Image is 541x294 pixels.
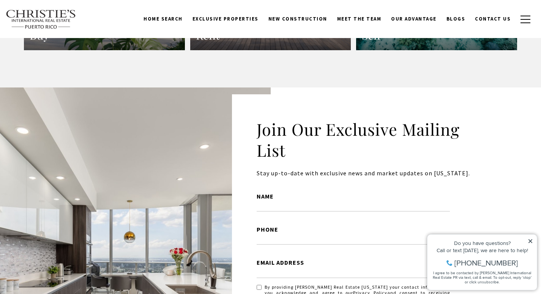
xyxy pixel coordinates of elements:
[188,12,263,26] a: Exclusive Properties
[31,36,95,43] span: [PHONE_NUMBER]
[516,8,535,30] button: button
[6,10,76,29] img: Christie's International Real Estate text transparent background
[386,12,442,26] a: Our Advantage
[8,17,110,22] div: Do you have questions?
[268,16,327,22] span: New Construction
[257,168,478,178] p: Stay up-to-date with exclusive news and market updates on [US_STATE].
[192,16,259,22] span: Exclusive Properties
[257,192,450,202] label: Name
[332,12,386,26] a: Meet the Team
[442,12,470,26] a: Blogs
[475,16,511,22] span: Contact Us
[8,24,110,30] div: Call or text [DATE], we are here to help!
[139,12,188,26] a: Home Search
[263,12,332,26] a: New Construction
[257,119,478,161] h2: Join Our Exclusive Mailing List
[446,16,465,22] span: Blogs
[9,47,108,61] span: I agree to be contacted by [PERSON_NAME] International Real Estate PR via text, call & email. To ...
[257,258,450,268] label: Email Address
[391,16,437,22] span: Our Advantage
[257,285,262,290] input: By providing Christie's Real Estate Puerto Rico your contact information, you acknowledge and agr...
[257,225,450,235] label: Phone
